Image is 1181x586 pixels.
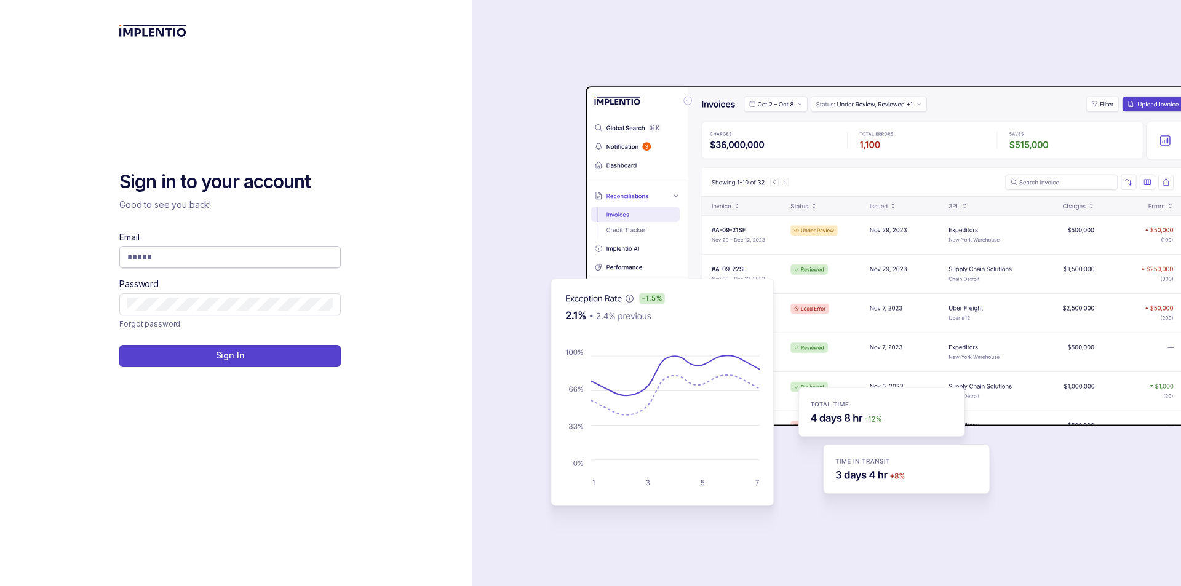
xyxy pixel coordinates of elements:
[119,318,180,330] p: Forgot password
[119,199,341,211] p: Good to see you back!
[119,318,180,330] a: Link Forgot password
[119,278,159,290] label: Password
[216,349,245,362] p: Sign In
[119,345,341,367] button: Sign In
[119,170,341,194] h2: Sign in to your account
[119,25,186,37] img: logo
[119,231,139,244] label: Email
